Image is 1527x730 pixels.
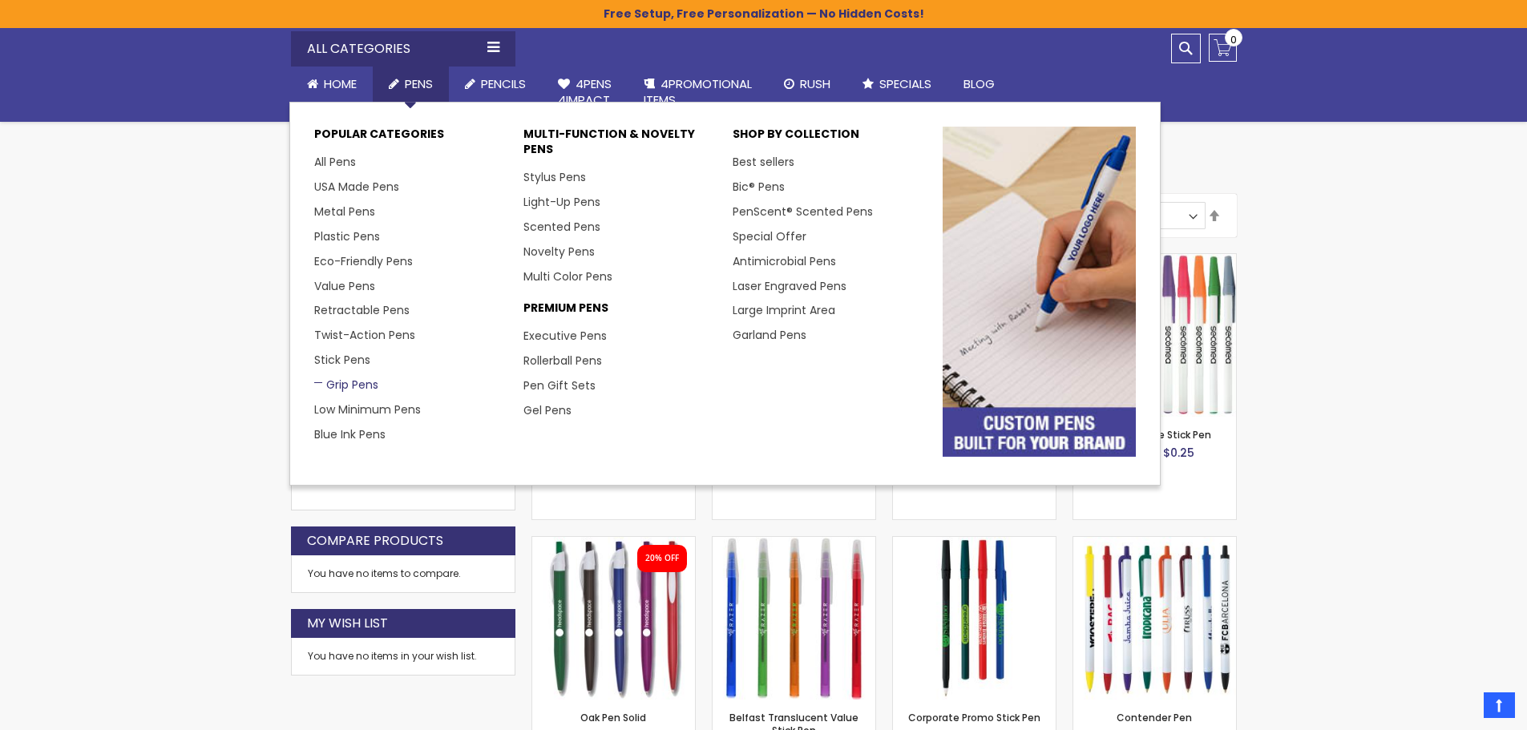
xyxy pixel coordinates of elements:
[523,169,586,185] a: Stylus Pens
[373,67,449,102] a: Pens
[628,67,768,119] a: 4PROMOTIONALITEMS
[908,711,1040,724] a: Corporate Promo Stick Pen
[713,537,875,700] img: Belfast Translucent Value Stick Pen
[314,253,413,269] a: Eco-Friendly Pens
[1117,711,1192,724] a: Contender Pen
[879,75,931,92] span: Specials
[314,426,386,442] a: Blue Ink Pens
[893,536,1056,550] a: Corporate Promo Stick Pen
[947,67,1011,102] a: Blog
[733,278,846,294] a: Laser Engraved Pens
[523,377,596,393] a: Pen Gift Sets
[733,154,794,170] a: Best sellers
[291,31,515,67] div: All Categories
[558,75,612,108] span: 4Pens 4impact
[314,127,507,150] p: Popular Categories
[768,67,846,102] a: Rush
[314,377,378,393] a: Grip Pens
[713,536,875,550] a: Belfast Translucent Value Stick Pen
[523,194,600,210] a: Light-Up Pens
[580,711,646,724] a: Oak Pen Solid
[542,67,628,119] a: 4Pens4impact
[523,219,600,235] a: Scented Pens
[532,537,695,700] img: Oak Pen Solid
[308,650,499,663] div: You have no items in your wish list.
[645,553,679,564] div: 20% OFF
[1163,445,1194,461] span: $0.25
[943,127,1136,456] img: custom-pens
[846,67,947,102] a: Specials
[733,204,873,220] a: PenScent® Scented Pens
[733,179,785,195] a: Bic® Pens
[314,278,375,294] a: Value Pens
[314,327,415,343] a: Twist-Action Pens
[481,75,526,92] span: Pencils
[523,300,717,324] p: Premium Pens
[449,67,542,102] a: Pencils
[314,352,370,368] a: Stick Pens
[733,327,806,343] a: Garland Pens
[523,402,572,418] a: Gel Pens
[733,228,806,244] a: Special Offer
[523,328,607,344] a: Executive Pens
[1073,537,1236,700] img: Contender Pen
[733,253,836,269] a: Antimicrobial Pens
[1230,32,1237,47] span: 0
[523,244,595,260] a: Novelty Pens
[800,75,830,92] span: Rush
[405,75,433,92] span: Pens
[733,302,835,318] a: Large Imprint Area
[1073,536,1236,550] a: Contender Pen
[314,154,356,170] a: All Pens
[307,532,443,550] strong: Compare Products
[314,204,375,220] a: Metal Pens
[523,268,612,284] a: Multi Color Pens
[733,127,926,150] p: Shop By Collection
[1209,34,1237,62] a: 0
[314,179,399,195] a: USA Made Pens
[314,228,380,244] a: Plastic Pens
[291,555,515,593] div: You have no items to compare.
[963,75,995,92] span: Blog
[314,302,410,318] a: Retractable Pens
[523,127,717,165] p: Multi-Function & Novelty Pens
[314,401,421,417] a: Low Minimum Pens
[532,536,695,550] a: Oak Pen Solid
[644,75,752,108] span: 4PROMOTIONAL ITEMS
[523,353,602,369] a: Rollerball Pens
[893,537,1056,700] img: Corporate Promo Stick Pen
[291,67,373,102] a: Home
[307,615,388,632] strong: My Wish List
[324,75,357,92] span: Home
[1484,692,1515,718] a: Top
